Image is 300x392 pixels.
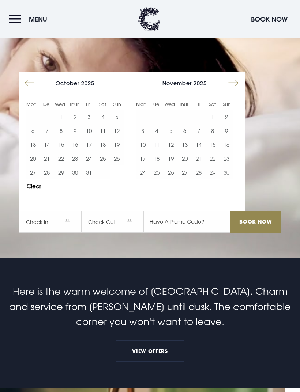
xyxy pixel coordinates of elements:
[68,110,82,124] button: 2
[82,138,96,152] td: Choose Friday, October 17, 2025 as your start date.
[192,152,206,165] button: 21
[164,138,177,152] td: Choose Wednesday, November 12, 2025 as your start date.
[178,138,192,152] td: Choose Thursday, November 13, 2025 as your start date.
[56,80,79,86] span: October
[220,138,233,152] button: 16
[220,152,233,165] button: 23
[68,124,82,138] td: Choose Thursday, October 9, 2025 as your start date.
[192,124,206,138] button: 7
[220,124,233,138] button: 9
[82,110,96,124] td: Choose Friday, October 3, 2025 as your start date.
[110,152,124,165] td: Choose Sunday, October 26, 2025 as your start date.
[96,110,110,124] td: Choose Saturday, October 4, 2025 as your start date.
[68,138,82,152] td: Choose Thursday, October 16, 2025 as your start date.
[164,165,177,179] td: Choose Wednesday, November 26, 2025 as your start date.
[82,165,96,179] td: Choose Friday, October 31, 2025 as your start date.
[116,340,184,362] a: View Offers
[206,165,220,179] button: 29
[40,152,54,165] td: Choose Tuesday, October 21, 2025 as your start date.
[206,138,220,152] button: 15
[206,110,220,124] button: 1
[82,138,96,152] button: 17
[230,211,281,233] input: Book Now
[138,7,160,31] img: Clandeboye Lodge
[96,124,110,138] button: 11
[206,110,220,124] td: Choose Saturday, November 1, 2025 as your start date.
[82,124,96,138] td: Choose Friday, October 10, 2025 as your start date.
[136,138,150,152] button: 10
[68,152,82,165] td: Choose Thursday, October 23, 2025 as your start date.
[68,138,82,152] button: 16
[82,152,96,165] td: Choose Friday, October 24, 2025 as your start date.
[110,152,124,165] button: 26
[220,124,233,138] td: Choose Sunday, November 9, 2025 as your start date.
[178,165,192,179] button: 27
[110,138,124,152] td: Choose Sunday, October 19, 2025 as your start date.
[26,124,40,138] td: Choose Monday, October 6, 2025 as your start date.
[136,165,150,179] td: Choose Monday, November 24, 2025 as your start date.
[26,124,40,138] button: 6
[143,211,230,233] input: Have A Promo Code?
[110,110,124,124] td: Choose Sunday, October 5, 2025 as your start date.
[206,124,220,138] button: 8
[220,138,233,152] td: Choose Sunday, November 16, 2025 as your start date.
[19,211,81,233] span: Check In
[247,11,291,27] button: Book Now
[26,138,40,152] td: Choose Monday, October 13, 2025 as your start date.
[192,124,206,138] td: Choose Friday, November 7, 2025 as your start date.
[110,138,124,152] button: 19
[206,124,220,138] td: Choose Saturday, November 8, 2025 as your start date.
[54,110,68,124] td: Choose Wednesday, October 1, 2025 as your start date.
[82,152,96,165] button: 24
[226,76,240,90] button: Move forward to switch to the next month.
[164,138,177,152] button: 12
[136,124,150,138] button: 3
[150,124,164,138] td: Choose Tuesday, November 4, 2025 as your start date.
[26,165,40,179] td: Choose Monday, October 27, 2025 as your start date.
[9,284,291,330] p: Here is the warm welcome of [GEOGRAPHIC_DATA]. Charm and service from [PERSON_NAME] until dusk. T...
[178,124,192,138] button: 6
[26,152,40,165] button: 20
[110,124,124,138] button: 12
[150,165,164,179] button: 25
[82,165,96,179] button: 31
[40,152,54,165] button: 21
[68,110,82,124] td: Choose Thursday, October 2, 2025 as your start date.
[27,183,41,189] button: Clear
[54,138,68,152] button: 15
[54,124,68,138] td: Choose Wednesday, October 8, 2025 as your start date.
[96,152,110,165] button: 25
[220,165,233,179] td: Choose Sunday, November 30, 2025 as your start date.
[40,124,54,138] td: Choose Tuesday, October 7, 2025 as your start date.
[164,152,177,165] td: Choose Wednesday, November 19, 2025 as your start date.
[96,138,110,152] button: 18
[9,11,51,27] button: Menu
[26,152,40,165] td: Choose Monday, October 20, 2025 as your start date.
[162,80,192,86] span: November
[220,152,233,165] td: Choose Sunday, November 23, 2025 as your start date.
[68,152,82,165] button: 23
[68,165,82,179] button: 30
[220,110,233,124] td: Choose Sunday, November 2, 2025 as your start date.
[26,165,40,179] button: 27
[110,110,124,124] button: 5
[54,152,68,165] button: 22
[54,152,68,165] td: Choose Wednesday, October 22, 2025 as your start date.
[164,124,177,138] td: Choose Wednesday, November 5, 2025 as your start date.
[206,152,220,165] button: 22
[68,124,82,138] button: 9
[150,152,164,165] button: 18
[178,152,192,165] button: 20
[96,124,110,138] td: Choose Saturday, October 11, 2025 as your start date.
[192,165,206,179] button: 28
[54,165,68,179] button: 29
[54,124,68,138] button: 8
[220,110,233,124] button: 2
[178,138,192,152] button: 13
[40,138,54,152] button: 14
[136,138,150,152] td: Choose Monday, November 10, 2025 as your start date.
[81,211,143,233] span: Check Out
[96,152,110,165] td: Choose Saturday, October 25, 2025 as your start date.
[178,152,192,165] td: Choose Thursday, November 20, 2025 as your start date.
[136,152,150,165] td: Choose Monday, November 17, 2025 as your start date.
